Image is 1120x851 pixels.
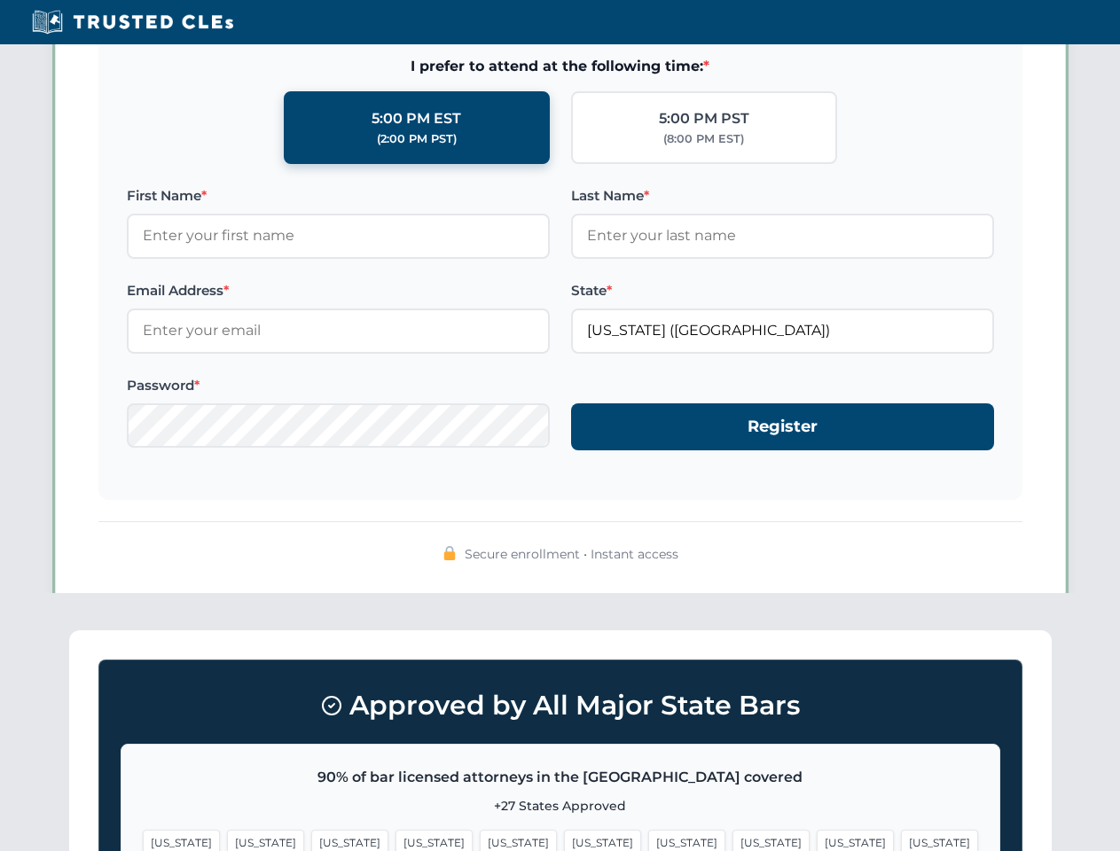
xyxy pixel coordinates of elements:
[127,55,994,78] span: I prefer to attend at the following time:
[571,280,994,301] label: State
[465,544,678,564] span: Secure enrollment • Instant access
[121,682,1000,730] h3: Approved by All Major State Bars
[571,185,994,207] label: Last Name
[127,375,550,396] label: Password
[127,185,550,207] label: First Name
[377,130,457,148] div: (2:00 PM PST)
[127,308,550,353] input: Enter your email
[659,107,749,130] div: 5:00 PM PST
[571,308,994,353] input: Florida (FL)
[443,546,457,560] img: 🔒
[127,280,550,301] label: Email Address
[27,9,239,35] img: Trusted CLEs
[571,403,994,450] button: Register
[143,766,978,789] p: 90% of bar licensed attorneys in the [GEOGRAPHIC_DATA] covered
[143,796,978,816] p: +27 States Approved
[663,130,744,148] div: (8:00 PM EST)
[571,214,994,258] input: Enter your last name
[127,214,550,258] input: Enter your first name
[372,107,461,130] div: 5:00 PM EST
